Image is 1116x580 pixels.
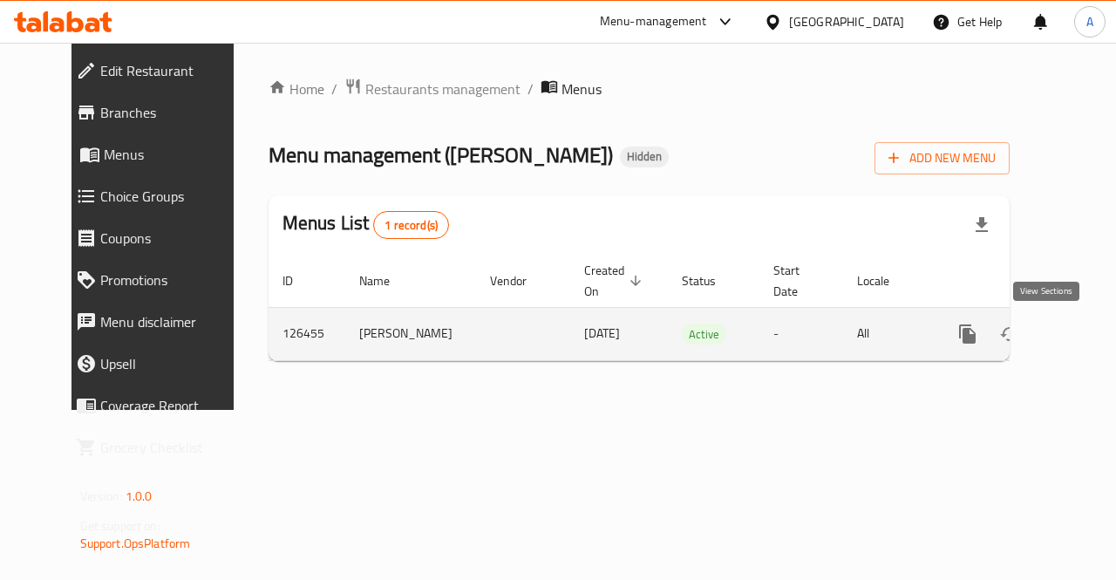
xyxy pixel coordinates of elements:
span: Add New Menu [888,147,996,169]
nav: breadcrumb [269,78,1011,100]
a: Menu disclaimer [62,301,258,343]
a: Upsell [62,343,258,385]
a: Choice Groups [62,175,258,217]
span: Grocery Checklist [100,437,244,458]
span: Coupons [100,228,244,249]
span: 1.0.0 [126,485,153,508]
td: 126455 [269,307,345,360]
li: / [331,78,337,99]
span: Locale [857,270,912,291]
span: Created On [584,260,647,302]
button: more [947,313,989,355]
td: [PERSON_NAME] [345,307,476,360]
a: Home [269,78,324,99]
span: Hidden [620,149,669,164]
span: Edit Restaurant [100,60,244,81]
a: Edit Restaurant [62,50,258,92]
span: 1 record(s) [374,217,448,234]
span: Choice Groups [100,186,244,207]
div: Hidden [620,147,669,167]
span: Restaurants management [365,78,521,99]
span: Menus [104,144,244,165]
span: [DATE] [584,322,620,345]
div: Menu-management [600,11,707,32]
span: Coverage Report [100,395,244,416]
span: Name [359,270,412,291]
a: Grocery Checklist [62,426,258,468]
span: A [1086,12,1093,31]
div: Export file [961,204,1003,246]
span: Get support on: [80,515,160,537]
a: Support.OpsPlatform [80,532,191,555]
a: Restaurants management [344,78,521,100]
span: Status [682,270,738,291]
span: Vendor [490,270,549,291]
td: - [759,307,843,360]
li: / [527,78,534,99]
span: ID [282,270,316,291]
span: Menu management ( [PERSON_NAME] ) [269,135,613,174]
span: Start Date [773,260,822,302]
button: Change Status [989,313,1031,355]
a: Branches [62,92,258,133]
div: [GEOGRAPHIC_DATA] [789,12,904,31]
span: Branches [100,102,244,123]
h2: Menus List [282,210,449,239]
a: Coupons [62,217,258,259]
span: Upsell [100,353,244,374]
span: Menus [561,78,602,99]
span: Active [682,324,726,345]
span: Promotions [100,270,244,290]
a: Coverage Report [62,385,258,426]
td: All [843,307,933,360]
span: Menu disclaimer [100,311,244,332]
a: Menus [62,133,258,175]
a: Promotions [62,259,258,301]
div: Active [682,324,726,345]
span: Version: [80,485,123,508]
button: Add New Menu [874,142,1010,174]
div: Total records count [373,211,449,239]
